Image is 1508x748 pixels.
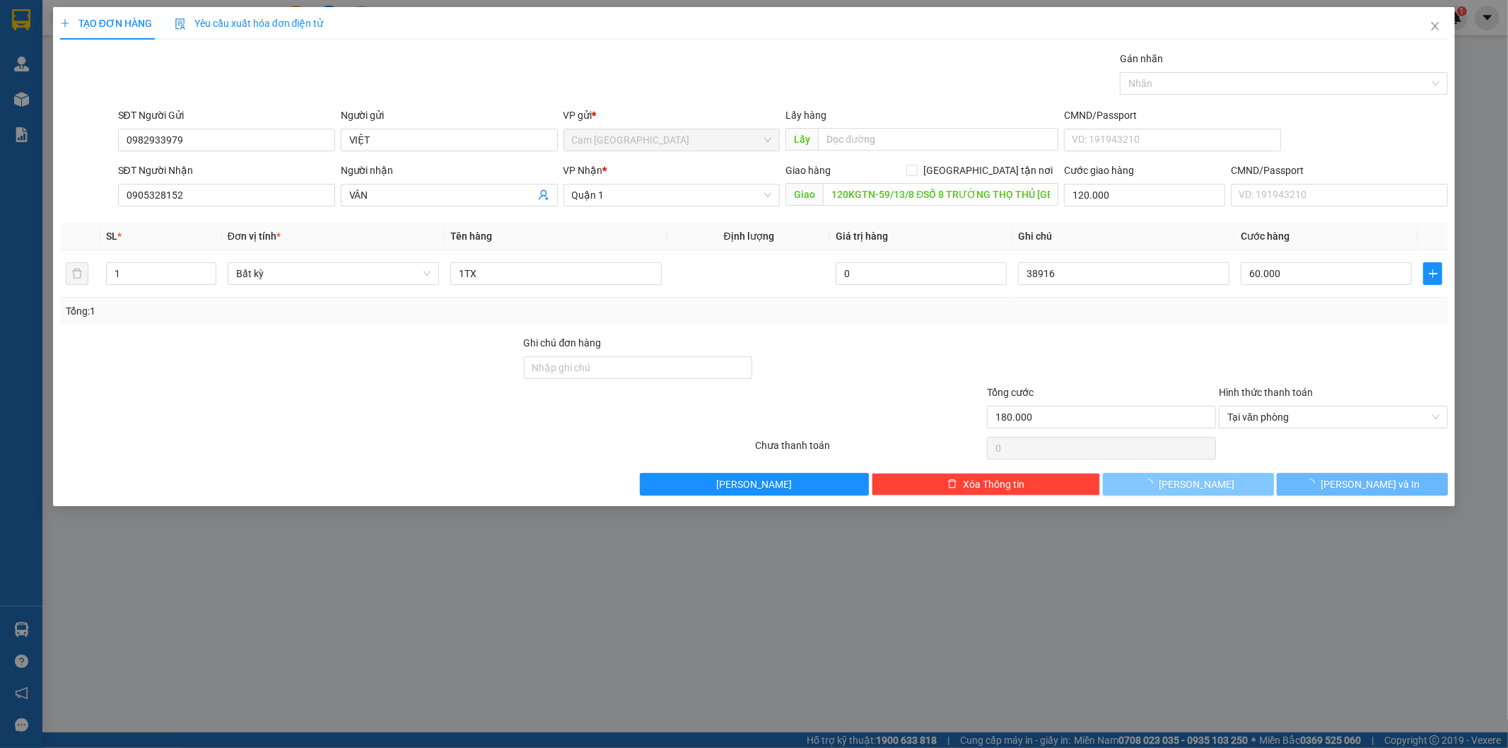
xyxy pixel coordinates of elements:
button: Close [1415,7,1455,47]
input: Dọc đường [823,183,1058,206]
span: Tên hàng [450,230,492,242]
label: Hình thức thanh toán [1219,387,1313,398]
span: Giao [785,183,823,206]
th: Ghi chú [1012,223,1235,250]
label: Gán nhãn [1120,53,1163,64]
span: TẠO ĐƠN HÀNG [60,18,152,29]
div: VP gửi [563,107,781,123]
span: user-add [538,189,549,201]
div: Người gửi [341,107,558,123]
div: Người nhận [341,163,558,178]
span: Giao hàng [785,165,831,176]
div: Tổng: 1 [66,303,582,319]
span: loading [1305,479,1321,489]
div: CMND/Passport [1064,107,1281,123]
span: plus [1424,268,1442,279]
button: plus [1423,262,1442,285]
span: Định lượng [724,230,774,242]
span: Quận 1 [572,185,772,206]
div: SĐT Người Gửi [118,107,335,123]
img: icon [175,18,186,30]
span: Bất kỳ [236,263,431,284]
input: Ghi Chú [1018,262,1229,285]
span: [GEOGRAPHIC_DATA] tận nơi [918,163,1058,178]
span: Cước hàng [1241,230,1290,242]
input: Ghi chú đơn hàng [524,356,753,379]
span: delete [947,479,957,490]
span: close [1430,21,1441,32]
button: [PERSON_NAME] và In [1277,473,1448,496]
span: Xóa Thông tin [963,477,1024,492]
span: Tại văn phòng [1227,407,1439,428]
input: Cước giao hàng [1064,184,1225,206]
span: Yêu cầu xuất hóa đơn điện tử [175,18,324,29]
span: [PERSON_NAME] [1159,477,1234,492]
span: [PERSON_NAME] [716,477,792,492]
input: VD: Bàn, Ghế [450,262,662,285]
span: [PERSON_NAME] và In [1321,477,1420,492]
input: 0 [836,262,1007,285]
input: Dọc đường [818,128,1058,151]
button: [PERSON_NAME] [1103,473,1274,496]
button: [PERSON_NAME] [640,473,869,496]
span: Đơn vị tính [228,230,281,242]
div: CMND/Passport [1231,163,1448,178]
span: plus [60,18,70,28]
span: Tổng cước [987,387,1034,398]
div: Chưa thanh toán [754,438,986,462]
label: Cước giao hàng [1064,165,1134,176]
button: deleteXóa Thông tin [872,473,1101,496]
span: Cam Thành Bắc [572,129,772,151]
label: Ghi chú đơn hàng [524,337,602,349]
span: VP Nhận [563,165,603,176]
span: Giá trị hàng [836,230,888,242]
span: loading [1143,479,1159,489]
button: delete [66,262,88,285]
span: Lấy hàng [785,110,826,121]
span: SL [106,230,117,242]
span: Lấy [785,128,818,151]
div: SĐT Người Nhận [118,163,335,178]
